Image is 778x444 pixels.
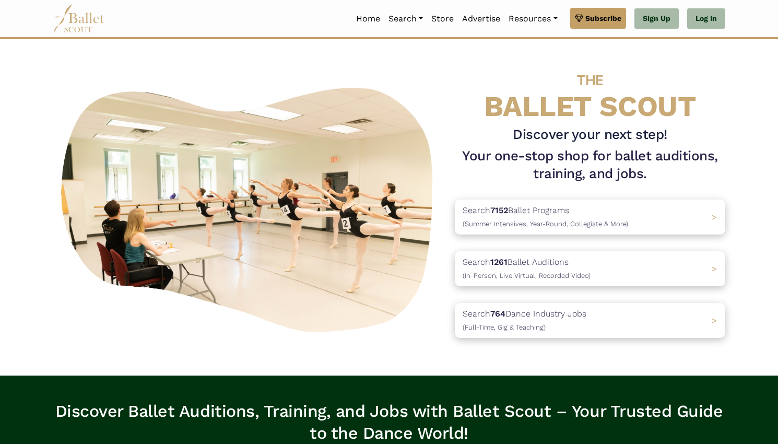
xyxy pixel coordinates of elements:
b: 7152 [490,205,508,215]
a: Store [427,8,458,30]
span: (In-Person, Live Virtual, Recorded Video) [463,272,591,279]
a: Home [352,8,384,30]
h3: Discover Ballet Auditions, Training, and Jobs with Ballet Scout – Your Trusted Guide to the Dance... [53,401,725,444]
a: Subscribe [570,8,626,29]
a: Log In [687,8,725,29]
p: Search Dance Industry Jobs [463,307,586,334]
p: Search Ballet Programs [463,204,628,230]
a: Sign Up [634,8,679,29]
a: Advertise [458,8,504,30]
img: A group of ballerinas talking to each other in a ballet studio [53,76,446,339]
h1: Your one-stop shop for ballet auditions, training, and jobs. [455,147,725,183]
img: gem.svg [575,13,583,24]
a: Search764Dance Industry Jobs(Full-Time, Gig & Teaching) > [455,303,725,338]
b: 1261 [490,257,508,267]
a: Search1261Ballet Auditions(In-Person, Live Virtual, Recorded Video) > [455,251,725,286]
a: Resources [504,8,561,30]
span: > [712,212,717,222]
b: 764 [490,309,505,319]
span: > [712,264,717,274]
span: THE [577,72,603,89]
span: Subscribe [585,13,621,24]
p: Search Ballet Auditions [463,255,591,282]
span: (Summer Intensives, Year-Round, Collegiate & More) [463,220,628,228]
a: Search7152Ballet Programs(Summer Intensives, Year-Round, Collegiate & More)> [455,200,725,235]
span: > [712,316,717,325]
a: Search [384,8,427,30]
h3: Discover your next step! [455,126,725,144]
h4: BALLET SCOUT [455,60,725,122]
span: (Full-Time, Gig & Teaching) [463,323,546,331]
